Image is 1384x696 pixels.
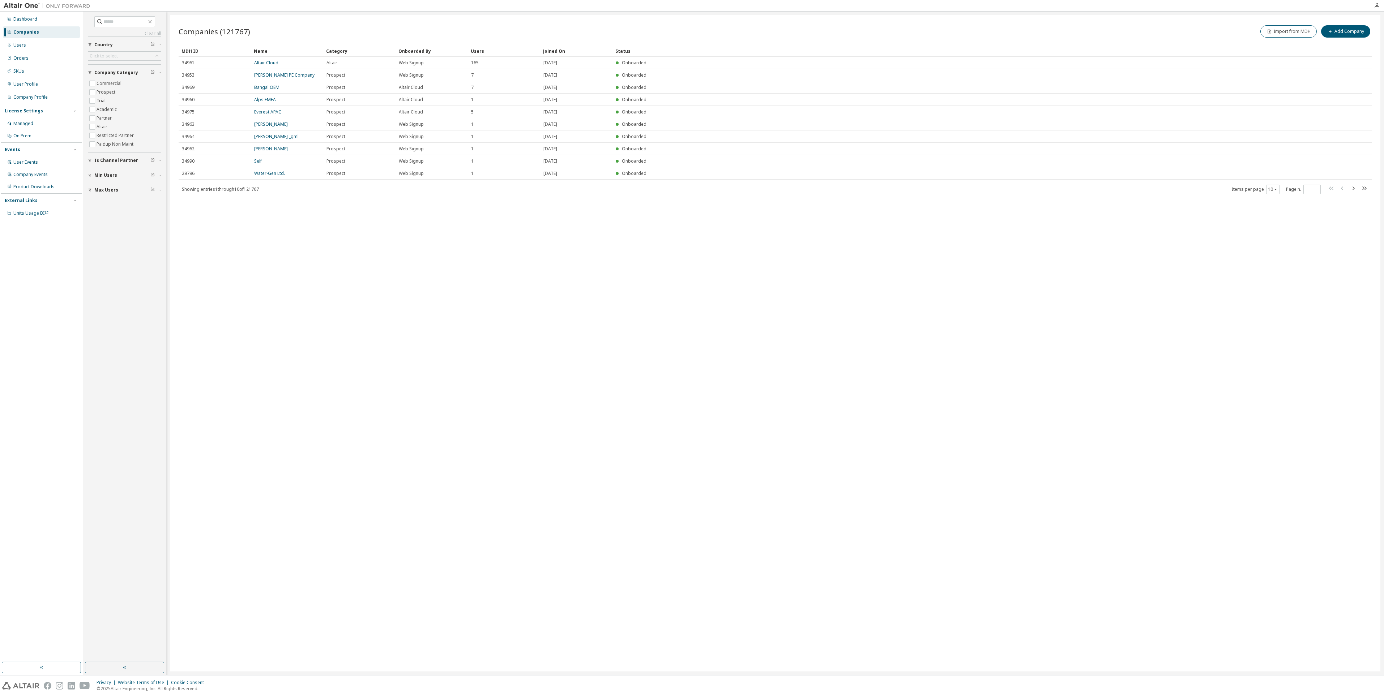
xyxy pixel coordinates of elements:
[326,158,345,164] span: Prospect
[97,686,208,692] p: © 2025 Altair Engineering, Inc. All Rights Reserved.
[13,68,24,74] div: SKUs
[5,108,43,114] div: License Settings
[399,85,423,90] span: Altair Cloud
[326,72,345,78] span: Prospect
[97,114,113,123] label: Partner
[97,96,107,105] label: Trial
[471,72,474,78] span: 7
[622,133,646,139] span: Onboarded
[1260,25,1317,38] button: Import from MDH
[399,171,424,176] span: Web Signup
[543,60,557,66] span: [DATE]
[254,146,288,152] a: [PERSON_NAME]
[97,79,123,88] label: Commercial
[398,45,465,57] div: Onboarded By
[88,31,161,36] a: Clear all
[622,72,646,78] span: Onboarded
[543,121,557,127] span: [DATE]
[622,60,646,66] span: Onboarded
[13,16,37,22] div: Dashboard
[471,97,474,103] span: 1
[622,170,646,176] span: Onboarded
[622,146,646,152] span: Onboarded
[182,186,259,192] span: Showing entries 1 through 10 of 121767
[94,158,138,163] span: Is Channel Partner
[97,88,117,96] label: Prospect
[326,146,345,152] span: Prospect
[13,81,38,87] div: User Profile
[171,680,208,686] div: Cookie Consent
[182,97,195,103] span: 34960
[182,121,195,127] span: 34963
[150,158,155,163] span: Clear filter
[471,109,474,115] span: 5
[326,85,345,90] span: Prospect
[118,680,171,686] div: Website Terms of Use
[543,134,557,139] span: [DATE]
[13,55,29,61] div: Orders
[543,158,557,164] span: [DATE]
[471,146,474,152] span: 1
[44,682,51,689] img: facebook.svg
[97,123,109,131] label: Altair
[399,121,424,127] span: Web Signup
[399,60,424,66] span: Web Signup
[179,26,250,36] span: Companies (121767)
[13,159,38,165] div: User Events
[254,109,281,115] a: Everest APAC
[90,53,118,59] div: Click to select
[182,72,195,78] span: 34953
[1268,186,1278,192] button: 10
[2,682,39,689] img: altair_logo.svg
[182,158,195,164] span: 34990
[88,152,161,168] button: Is Channel Partner
[254,60,278,66] a: Altair Cloud
[254,72,315,78] a: [PERSON_NAME] PE Company
[88,52,161,60] div: Click to select
[471,121,474,127] span: 1
[94,70,138,76] span: Company Category
[399,97,423,103] span: Altair Cloud
[622,158,646,164] span: Onboarded
[326,60,337,66] span: Altair
[150,172,155,178] span: Clear filter
[471,171,474,176] span: 1
[88,167,161,183] button: Min Users
[182,60,195,66] span: 34961
[471,60,479,66] span: 165
[182,134,195,139] span: 34964
[399,109,423,115] span: Altair Cloud
[182,146,195,152] span: 34962
[399,146,424,152] span: Web Signup
[543,146,557,152] span: [DATE]
[326,171,345,176] span: Prospect
[13,172,48,177] div: Company Events
[1321,25,1370,38] button: Add Company
[615,45,1328,57] div: Status
[97,105,118,114] label: Academic
[254,45,320,57] div: Name
[543,85,557,90] span: [DATE]
[5,147,20,152] div: Events
[622,109,646,115] span: Onboarded
[326,121,345,127] span: Prospect
[94,172,117,178] span: Min Users
[13,42,26,48] div: Users
[97,131,135,140] label: Restricted Partner
[150,42,155,48] span: Clear filter
[13,184,55,190] div: Product Downloads
[622,84,646,90] span: Onboarded
[254,133,299,139] a: [PERSON_NAME] _gml
[326,109,345,115] span: Prospect
[97,680,118,686] div: Privacy
[254,84,279,90] a: Bangal OEM
[1232,185,1280,194] span: Items per page
[622,121,646,127] span: Onboarded
[399,134,424,139] span: Web Signup
[181,45,248,57] div: MDH ID
[622,96,646,103] span: Onboarded
[13,29,39,35] div: Companies
[399,158,424,164] span: Web Signup
[13,94,48,100] div: Company Profile
[150,70,155,76] span: Clear filter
